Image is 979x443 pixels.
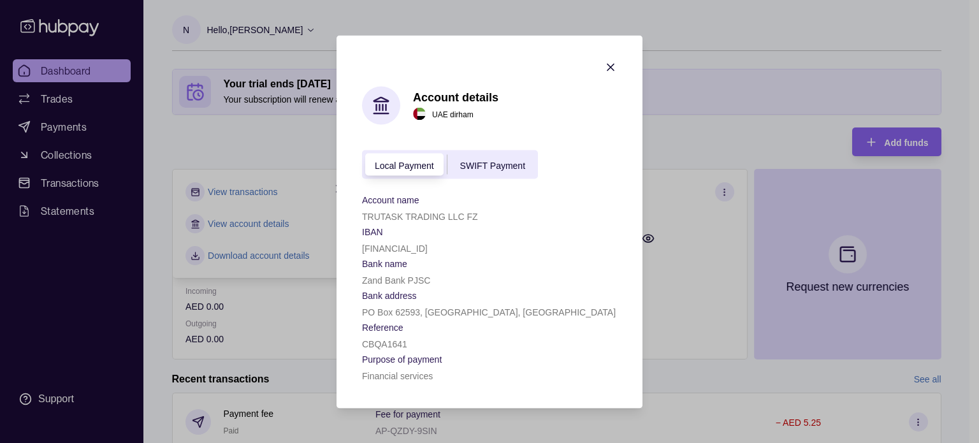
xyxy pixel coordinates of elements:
[362,322,403,332] p: Reference
[362,307,616,317] p: PO Box 62593, [GEOGRAPHIC_DATA], [GEOGRAPHIC_DATA]
[362,354,442,364] p: Purpose of payment
[362,370,433,381] p: Financial services
[362,258,407,268] p: Bank name
[362,194,419,205] p: Account name
[460,160,525,170] span: SWIFT Payment
[362,243,428,253] p: [FINANCIAL_ID]
[432,107,474,121] p: UAE dirham
[375,160,434,170] span: Local Payment
[362,290,417,300] p: Bank address
[362,275,430,285] p: Zand Bank PJSC
[362,211,478,221] p: TRUTASK TRADING LLC FZ
[413,90,498,104] h1: Account details
[362,150,538,178] div: accountIndex
[362,226,383,236] p: IBAN
[413,108,426,120] img: ae
[362,338,407,349] p: CBQA1641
